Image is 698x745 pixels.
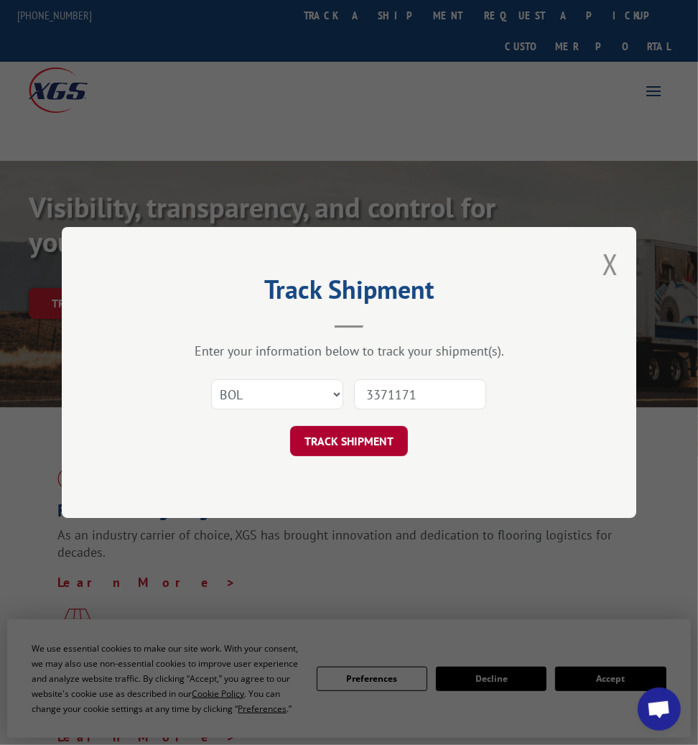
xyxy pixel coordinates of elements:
a: Open chat [638,688,681,731]
div: Enter your information below to track your shipment(s). [134,343,564,359]
button: TRACK SHIPMENT [290,426,408,456]
input: Number(s) [354,379,486,409]
button: Close modal [602,245,618,283]
h2: Track Shipment [134,279,564,307]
